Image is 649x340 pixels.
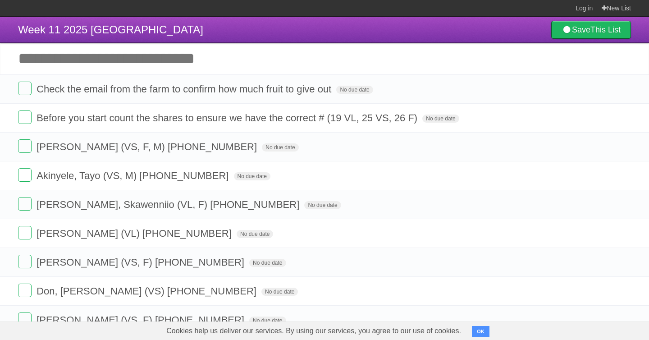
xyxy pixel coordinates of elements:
span: [PERSON_NAME] (VS, F, M) [PHONE_NUMBER] [37,141,259,152]
label: Done [18,82,32,95]
label: Done [18,255,32,268]
label: Done [18,110,32,124]
span: No due date [304,201,341,209]
span: No due date [336,86,373,94]
span: No due date [249,317,286,325]
span: Before you start count the shares to ensure we have the correct # (19 VL, 25 VS, 26 F) [37,112,420,124]
button: OK [472,326,489,337]
span: [PERSON_NAME] (VS, F) [PHONE_NUMBER] [37,314,247,326]
label: Done [18,197,32,211]
span: [PERSON_NAME] (VL) [PHONE_NUMBER] [37,228,234,239]
label: Done [18,168,32,182]
span: No due date [422,115,459,123]
span: Don, [PERSON_NAME] (VS) [PHONE_NUMBER] [37,285,259,297]
b: This List [590,25,621,34]
a: SaveThis List [551,21,631,39]
span: Week 11 2025 [GEOGRAPHIC_DATA] [18,23,203,36]
span: Check the email from the farm to confirm how much fruit to give out [37,83,334,95]
span: Akinyele, Tayo (VS, M) [PHONE_NUMBER] [37,170,231,181]
span: No due date [234,172,270,180]
span: [PERSON_NAME] (VS, F) [PHONE_NUMBER] [37,257,247,268]
span: No due date [237,230,273,238]
span: No due date [262,143,298,152]
label: Done [18,226,32,239]
span: No due date [249,259,286,267]
label: Done [18,284,32,297]
span: Cookies help us deliver our services. By using our services, you agree to our use of cookies. [157,322,470,340]
span: [PERSON_NAME], Skawenniio (VL, F) [PHONE_NUMBER] [37,199,302,210]
label: Done [18,139,32,153]
span: No due date [261,288,298,296]
label: Done [18,312,32,326]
